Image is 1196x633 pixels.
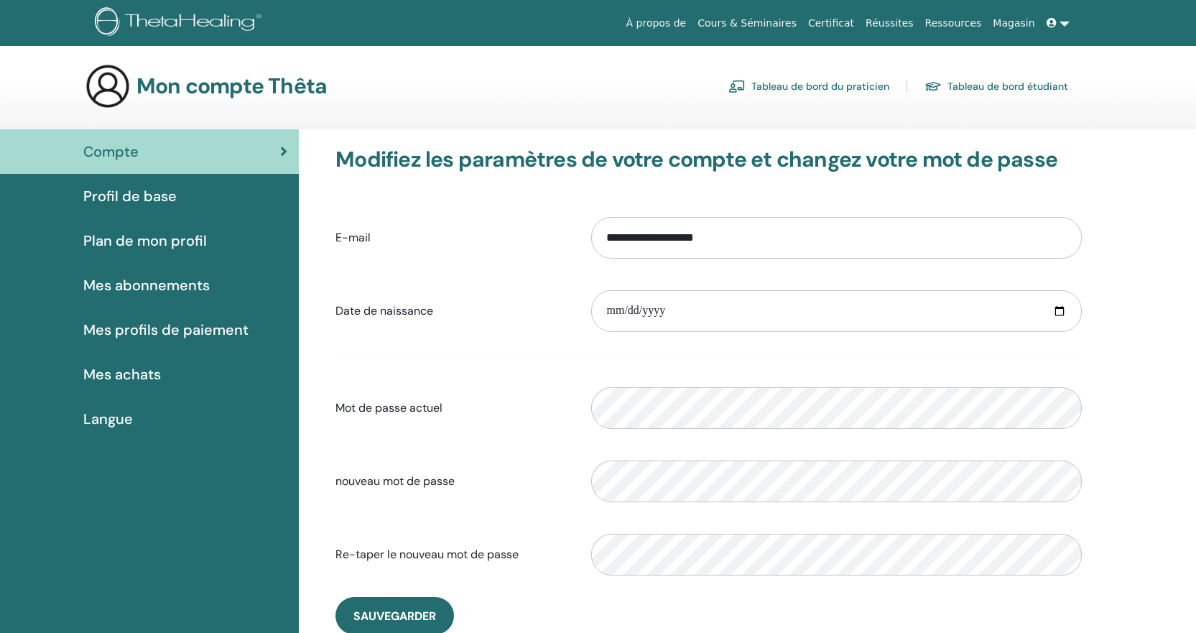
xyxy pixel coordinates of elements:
[83,319,249,341] span: Mes profils de paiement
[621,10,692,37] a: À propos de
[802,10,860,37] a: Certificat
[136,73,327,99] h3: Mon compte Thêta
[83,230,207,251] span: Plan de mon profil
[83,141,139,162] span: Compte
[325,224,580,251] label: E-mail
[325,468,580,495] label: nouveau mot de passe
[325,297,580,325] label: Date de naissance
[728,75,889,98] a: Tableau de bord du praticien
[85,63,131,109] img: generic-user-icon.jpg
[335,147,1082,172] h3: Modifiez les paramètres de votre compte et changez votre mot de passe
[692,10,802,37] a: Cours & Séminaires
[919,10,988,37] a: Ressources
[325,394,580,422] label: Mot de passe actuel
[95,7,266,40] img: logo.png
[353,609,436,624] span: sauvegarder
[860,10,919,37] a: Réussites
[83,408,133,430] span: Langue
[83,364,161,385] span: Mes achats
[987,10,1040,37] a: Magasin
[83,185,177,207] span: Profil de base
[83,274,210,296] span: Mes abonnements
[924,80,942,93] img: graduation-cap.svg
[728,80,746,93] img: chalkboard-teacher.svg
[924,75,1068,98] a: Tableau de bord étudiant
[325,541,580,568] label: Re-taper le nouveau mot de passe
